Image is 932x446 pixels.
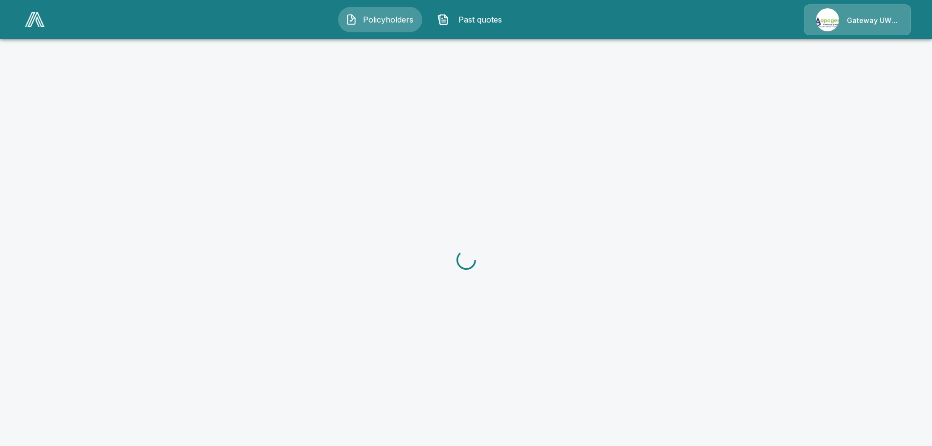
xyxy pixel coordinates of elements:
[453,14,507,25] span: Past quotes
[25,12,45,27] img: AA Logo
[345,14,357,25] img: Policyholders Icon
[361,14,415,25] span: Policyholders
[430,7,514,32] button: Past quotes IconPast quotes
[437,14,449,25] img: Past quotes Icon
[338,7,422,32] button: Policyholders IconPolicyholders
